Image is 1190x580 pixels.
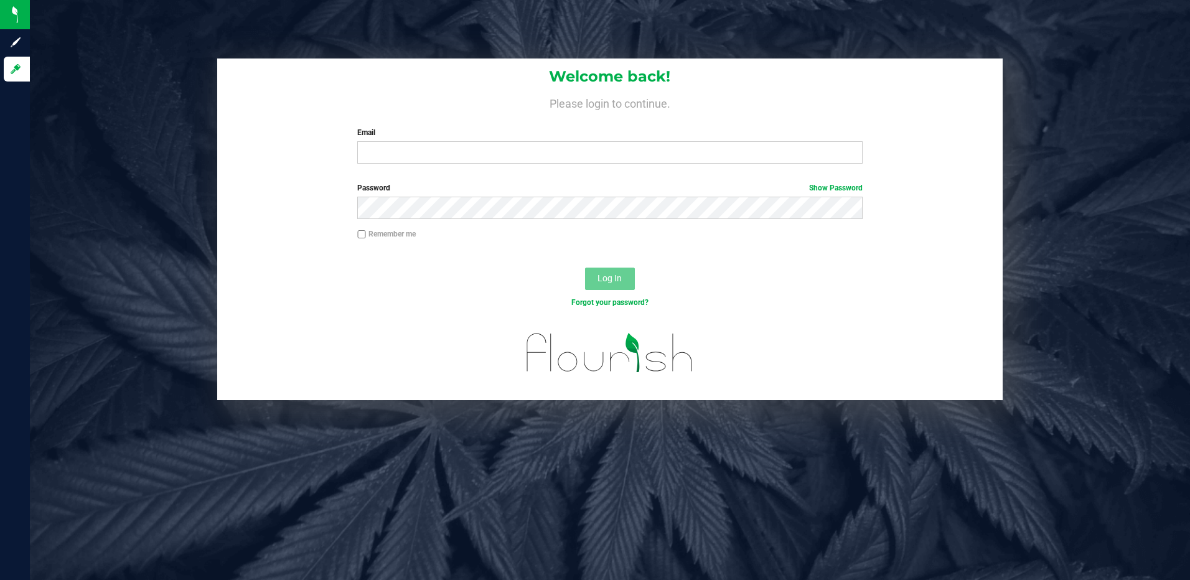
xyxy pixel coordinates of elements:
[512,321,708,385] img: flourish_logo.svg
[597,273,622,283] span: Log In
[585,268,635,290] button: Log In
[357,228,416,240] label: Remember me
[217,68,1003,85] h1: Welcome back!
[9,36,22,49] inline-svg: Sign up
[357,230,366,239] input: Remember me
[9,63,22,75] inline-svg: Log in
[357,184,390,192] span: Password
[357,127,863,138] label: Email
[571,298,649,307] a: Forgot your password?
[809,184,863,192] a: Show Password
[217,95,1003,110] h4: Please login to continue.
